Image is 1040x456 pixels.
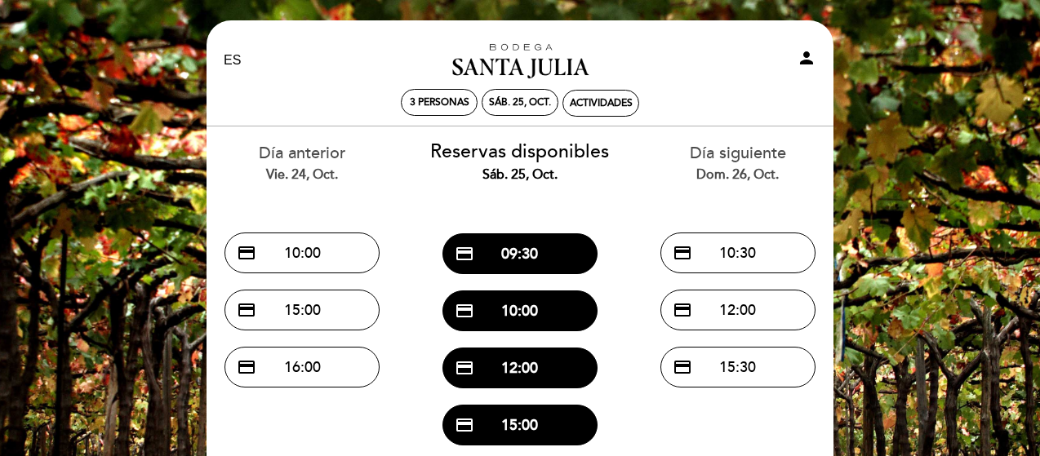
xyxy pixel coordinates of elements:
[224,347,380,387] button: credit_card 16:00
[410,96,469,108] span: 3 personas
[660,232,816,273] button: credit_card 10:30
[641,142,834,184] div: Día siguiente
[442,405,598,445] button: credit_card 15:00
[641,166,834,184] div: dom. 26, oct.
[237,243,256,263] span: credit_card
[237,357,256,377] span: credit_card
[660,347,816,387] button: credit_card 15:30
[570,97,633,109] div: Actividades
[224,290,380,330] button: credit_card 15:00
[442,290,598,331] button: credit_card 10:00
[224,232,380,273] button: credit_card 10:00
[442,348,598,388] button: credit_card 12:00
[673,300,692,320] span: credit_card
[424,166,617,184] div: sáb. 25, oct.
[455,301,474,321] span: credit_card
[206,142,399,184] div: Día anterior
[455,358,474,378] span: credit_card
[455,415,474,435] span: credit_card
[660,290,816,330] button: credit_card 12:00
[455,244,474,263] span: credit_card
[673,357,692,377] span: credit_card
[489,96,551,108] div: sáb. 25, oct.
[418,38,622,83] a: Bodega Santa Julia
[237,300,256,320] span: credit_card
[206,166,399,184] div: vie. 24, oct.
[442,233,598,274] button: credit_card 09:30
[673,243,692,263] span: credit_card
[797,48,816,73] button: person
[797,48,816,68] i: person
[424,139,617,184] div: Reservas disponibles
